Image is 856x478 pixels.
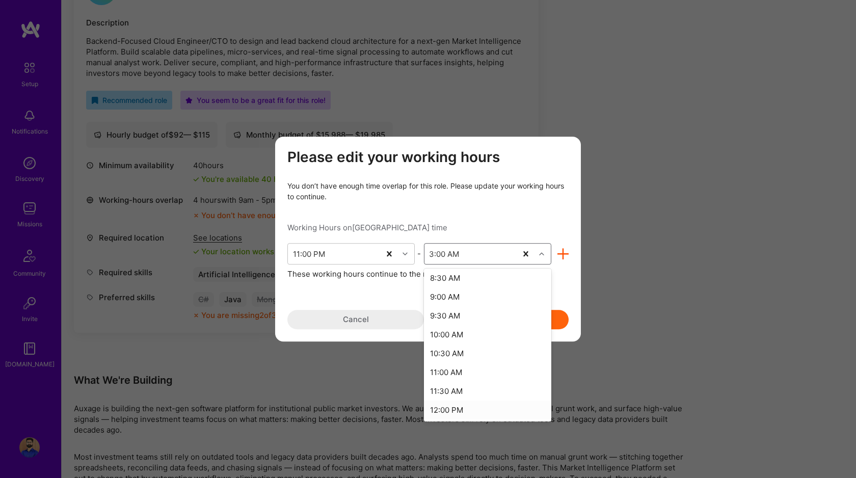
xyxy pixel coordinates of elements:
div: 3:00 AM [429,248,459,259]
i: icon Chevron [539,251,544,256]
div: modal [275,137,581,341]
h3: Please edit your working hours [287,149,569,166]
div: 10:00 AM [424,325,551,344]
div: 12:00 PM [424,401,551,419]
div: 10:30 AM [424,344,551,363]
div: 11:30 AM [424,382,551,401]
i: icon Chevron [403,251,408,256]
div: 11:00 PM [293,248,325,259]
div: 9:00 AM [424,287,551,306]
div: You don’t have enough time overlap for this role. Please update your working hours to continue. [287,180,569,202]
button: Cancel [287,310,424,329]
div: 8:30 AM [424,269,551,287]
div: These working hours continue to the next day. [287,269,569,279]
div: - [415,248,424,259]
div: 11:00 AM [424,363,551,382]
div: 9:30 AM [424,306,551,325]
div: Working Hours on [GEOGRAPHIC_DATA] time [287,222,569,233]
